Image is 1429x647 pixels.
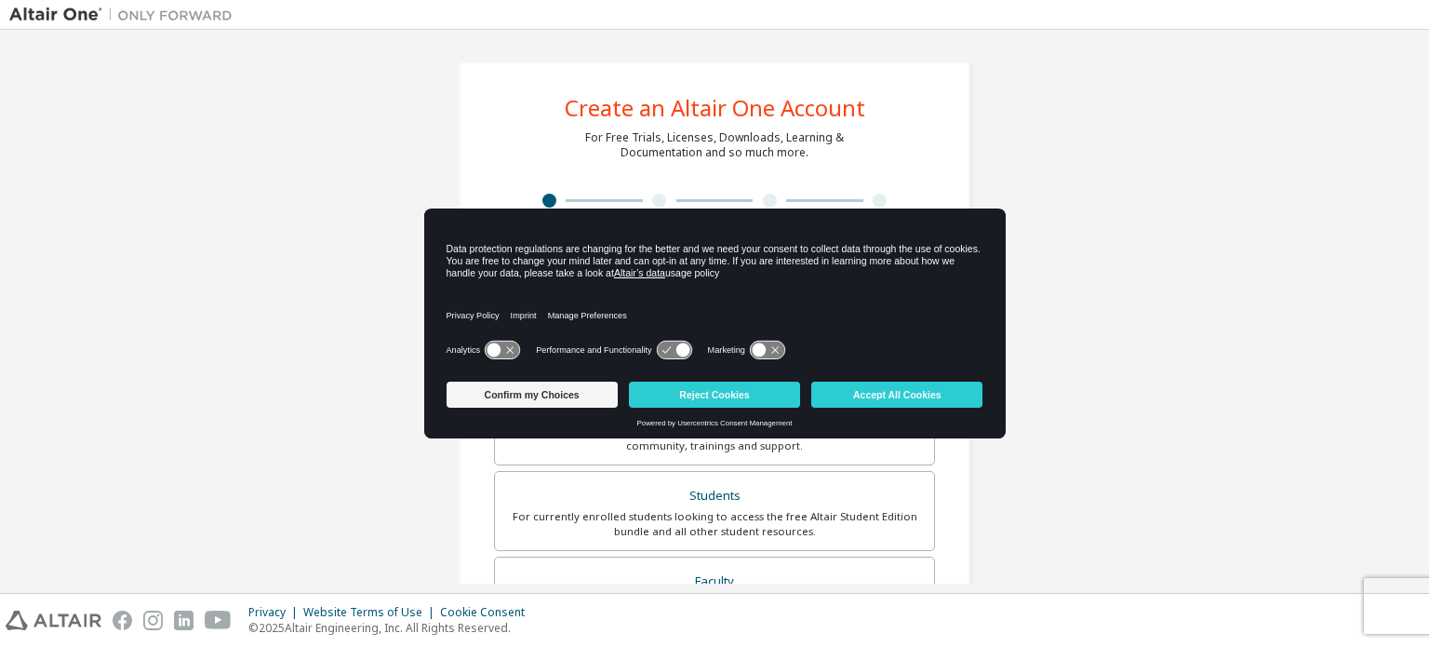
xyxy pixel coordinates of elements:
[440,605,536,620] div: Cookie Consent
[506,569,923,595] div: Faculty
[585,130,844,160] div: For Free Trials, Licenses, Downloads, Learning & Documentation and so much more.
[205,611,232,630] img: youtube.svg
[506,509,923,539] div: For currently enrolled students looking to access the free Altair Student Edition bundle and all ...
[113,611,132,630] img: facebook.svg
[506,483,923,509] div: Students
[565,97,865,119] div: Create an Altair One Account
[143,611,163,630] img: instagram.svg
[303,605,440,620] div: Website Terms of Use
[248,605,303,620] div: Privacy
[9,6,242,24] img: Altair One
[248,620,536,636] p: © 2025 Altair Engineering, Inc. All Rights Reserved.
[6,611,101,630] img: altair_logo.svg
[174,611,194,630] img: linkedin.svg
